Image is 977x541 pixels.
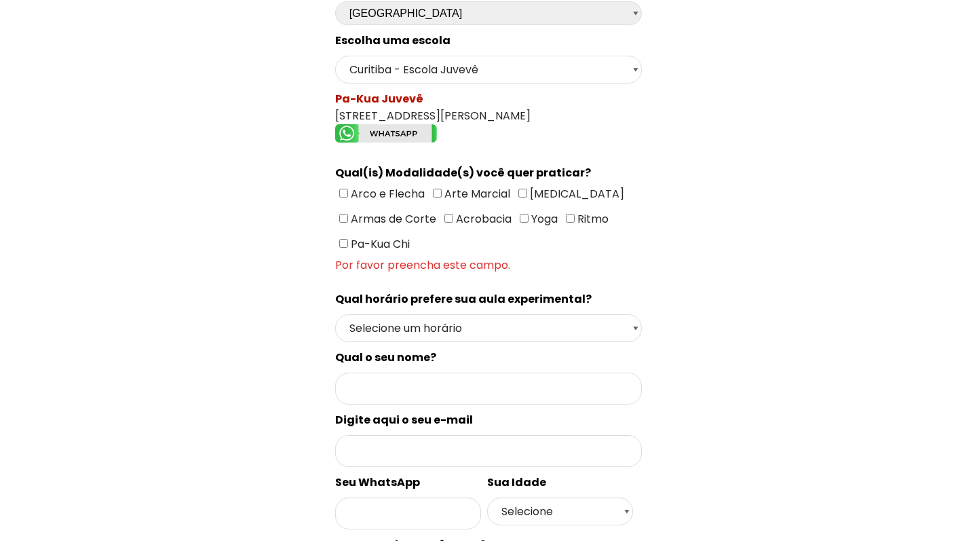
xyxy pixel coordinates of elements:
[575,211,609,227] span: Ritmo
[453,211,512,227] span: Acrobacia
[335,33,451,48] spam: Escolha uma escola
[348,211,436,227] span: Armas de Corte
[335,165,591,181] spam: Qual(is) Modalidade(s) você quer praticar?
[527,186,624,202] span: [MEDICAL_DATA]
[529,211,558,227] span: Yoga
[335,90,643,147] div: [STREET_ADDRESS][PERSON_NAME]
[348,236,410,252] span: Pa-Kua Chi
[335,350,436,365] spam: Qual o seu nome?
[433,189,442,198] input: Arte Marcial
[335,257,643,274] span: Por favor preencha este campo.
[487,474,546,490] spam: Sua Idade
[520,214,529,223] input: Yoga
[335,124,437,143] img: whatsapp
[442,186,510,202] span: Arte Marcial
[339,214,348,223] input: Armas de Corte
[335,91,423,107] spam: Pa-Kua Juvevê
[566,214,575,223] input: Ritmo
[348,186,425,202] span: Arco e Flecha
[335,474,420,490] spam: Seu WhatsApp
[518,189,527,198] input: [MEDICAL_DATA]
[335,412,473,428] spam: Digite aqui o seu e-mail
[339,189,348,198] input: Arco e Flecha
[444,214,453,223] input: Acrobacia
[335,291,592,307] spam: Qual horário prefere sua aula experimental?
[339,239,348,248] input: Pa-Kua Chi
